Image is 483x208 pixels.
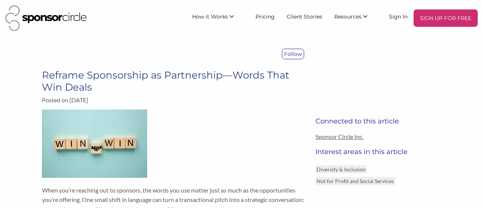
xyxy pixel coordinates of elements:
span: How it Works [192,13,228,20]
li: How it Works [186,9,249,27]
a: Pricing [249,9,281,23]
a: Sign In [383,9,414,23]
li: Resources [328,9,383,27]
img: Sponsor Circle Logo [5,5,87,31]
p: Posted on [DATE] [42,96,304,103]
h3: Connected to this article [315,117,441,125]
p: Diversity & Inclusion [315,165,367,173]
span: Resources [334,13,361,20]
p: Not for Profit and Social Services [315,177,395,185]
p: SIGN UP FOR FREE [417,12,475,24]
p: Follow [282,49,304,59]
h3: Interest areas in this article [315,148,441,156]
img: wdjqmwtwesa8mhpp2evh.jpg [42,109,147,178]
a: Client Stories [281,9,328,23]
h3: Reframe Sponsorship as Partnership—Words That Win Deals [42,69,304,93]
a: Sponsor Circle Inc. [315,133,441,140]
